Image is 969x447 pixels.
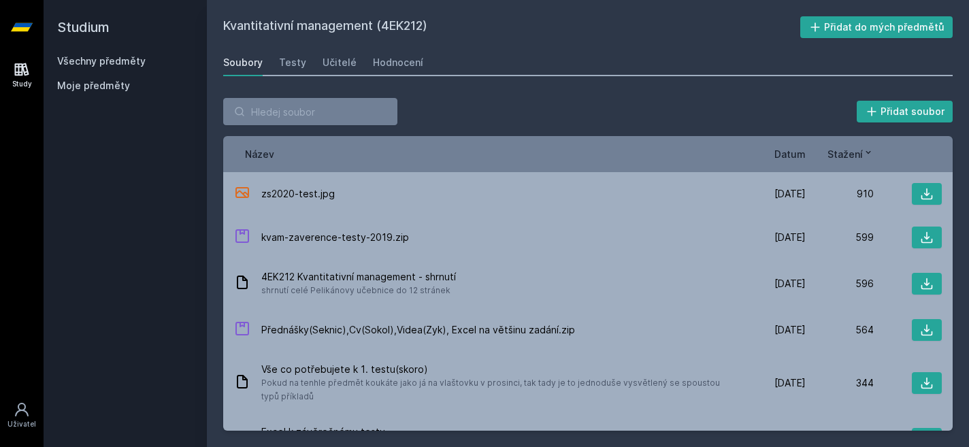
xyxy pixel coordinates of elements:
div: Soubory [223,56,263,69]
a: Study [3,54,41,96]
button: Stažení [827,147,874,161]
a: Všechny předměty [57,55,146,67]
div: ZIP [234,320,250,340]
h2: Kvantitativní management (4EK212) [223,16,800,38]
div: Study [12,79,32,89]
span: [DATE] [774,277,806,291]
button: Přidat soubor [857,101,953,122]
span: Moje předměty [57,79,130,93]
span: Přednášky(Seknic),Cv(Sokol),Videa(Zyk), Excel na většinu zadání.zip [261,323,575,337]
div: Hodnocení [373,56,423,69]
div: 599 [806,231,874,244]
div: JPG [234,184,250,204]
div: Uživatel [7,419,36,429]
button: Datum [774,147,806,161]
span: Vše co potřebujete k 1. testu(skoro) [261,363,732,376]
div: 564 [806,323,874,337]
span: Stažení [827,147,863,161]
a: Uživatel [3,395,41,436]
a: Hodnocení [373,49,423,76]
span: zs2020-test.jpg [261,187,335,201]
span: 4EK212 Kvantitativní management - shrnutí [261,270,456,284]
span: [DATE] [774,323,806,337]
div: 344 [806,376,874,390]
span: Pokud na tenhle předmět koukáte jako já na vlaštovku v prosinci, tak tady je to jednoduše vysvětl... [261,376,732,403]
a: Učitelé [323,49,357,76]
span: kvam-zaverence-testy-2019.zip [261,231,409,244]
div: ZIP [234,228,250,248]
div: 910 [806,187,874,201]
span: Excel k závěrečnému testu [261,425,497,439]
div: Testy [279,56,306,69]
span: [DATE] [774,376,806,390]
span: shrnutí celé Pelikánovy učebnice do 12 stránek [261,284,456,297]
a: Soubory [223,49,263,76]
div: Učitelé [323,56,357,69]
button: Název [245,147,274,161]
div: 596 [806,277,874,291]
input: Hledej soubor [223,98,397,125]
button: Přidat do mých předmětů [800,16,953,38]
span: [DATE] [774,231,806,244]
a: Testy [279,49,306,76]
span: [DATE] [774,187,806,201]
